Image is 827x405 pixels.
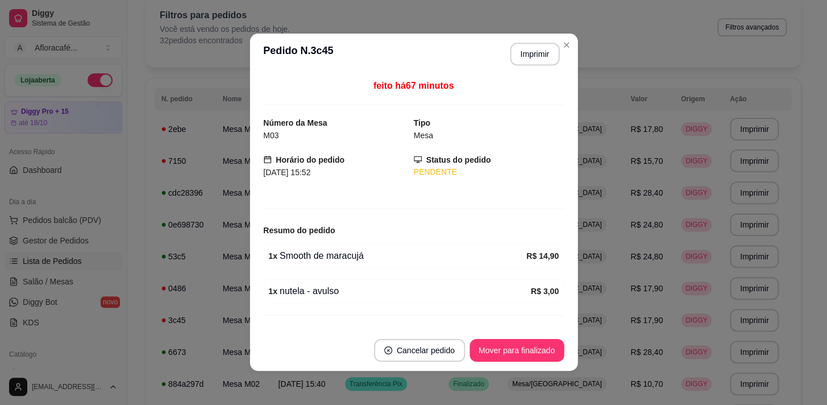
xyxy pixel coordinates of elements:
strong: Tipo [414,119,430,128]
span: feito há 67 minutos [373,81,454,91]
strong: Número da Mesa [263,119,327,128]
button: Imprimir [510,43,559,66]
span: calendar [263,156,271,164]
div: Smooth de maracujá [268,249,526,263]
button: Mover para finalizado [469,339,564,362]
strong: R$ 14,90 [526,251,559,261]
button: close-circleCancelar pedido [374,339,465,362]
span: [DATE] 15:52 [263,168,310,177]
strong: Resumo do pedido [263,226,335,235]
strong: Subtotal [263,324,295,333]
span: Mesa [414,131,433,140]
span: desktop [414,156,422,164]
span: close-circle [384,346,392,354]
strong: 1 x [268,251,277,261]
div: nutela - avulso [268,284,531,298]
strong: R$ 3,00 [531,287,559,296]
span: M03 [263,131,279,140]
strong: Status do pedido [426,155,491,164]
strong: Horário do pedido [276,155,344,164]
div: PENDENTE [414,166,564,178]
button: Close [557,36,575,55]
span: R$ 17,90 [531,323,564,335]
strong: 1 x [268,287,277,296]
h3: Pedido N. 3c45 [263,43,333,66]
